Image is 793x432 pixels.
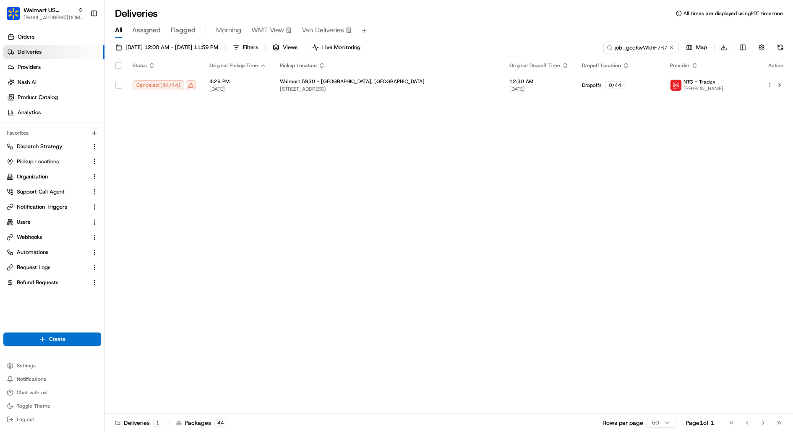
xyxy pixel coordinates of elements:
[605,81,625,89] div: 0 / 44
[775,42,786,53] button: Refresh
[3,373,101,385] button: Notifications
[302,25,344,35] span: Van Deliveries
[17,203,67,211] span: Notification Triggers
[3,230,101,244] button: Webhooks
[17,143,63,150] span: Dispatch Strategy
[17,362,36,369] span: Settings
[115,419,162,427] div: Deliveries
[17,264,50,271] span: Request Logs
[17,279,58,286] span: Refund Requests
[209,78,266,85] span: 4:29 PM
[3,261,101,274] button: Request Logs
[3,246,101,259] button: Automations
[283,44,297,51] span: Views
[18,63,41,71] span: Providers
[3,276,101,289] button: Refund Requests
[115,25,122,35] span: All
[322,44,360,51] span: Live Monitoring
[280,86,496,92] span: [STREET_ADDRESS]
[18,109,41,116] span: Analytics
[696,44,707,51] span: Map
[125,44,218,51] span: [DATE] 12:00 AM - [DATE] 11:59 PM
[683,85,723,92] span: [PERSON_NAME]
[3,170,101,183] button: Organization
[18,79,37,86] span: Nash AI
[176,419,227,427] div: Packages
[17,188,65,196] span: Support Call Agent
[7,158,88,165] a: Pickup Locations
[17,249,48,256] span: Automations
[280,78,425,85] span: Walmart 5930 - [GEOGRAPHIC_DATA], [GEOGRAPHIC_DATA]
[603,419,643,427] p: Rows per page
[3,387,101,398] button: Chat with us!
[582,82,602,89] span: Dropoffs
[214,419,227,427] div: 44
[3,360,101,372] button: Settings
[7,233,88,241] a: Webhooks
[17,218,30,226] span: Users
[171,25,196,35] span: Flagged
[17,173,48,181] span: Organization
[23,14,83,21] button: [EMAIL_ADDRESS][DOMAIN_NAME]
[132,25,161,35] span: Assigned
[3,400,101,412] button: Toggle Theme
[7,203,88,211] a: Notification Triggers
[17,416,34,423] span: Log out
[7,264,88,271] a: Request Logs
[3,185,101,199] button: Support Call Agent
[269,42,301,53] button: Views
[308,42,364,53] button: Live Monitoring
[582,62,621,69] span: Dropoff Location
[3,30,104,44] a: Orders
[17,158,59,165] span: Pickup Locations
[229,42,262,53] button: Filters
[17,376,46,382] span: Notifications
[133,62,147,69] span: Status
[243,44,258,51] span: Filters
[7,188,88,196] a: Support Call Agent
[682,42,711,53] button: Map
[3,3,87,24] button: Walmart US StoresWalmart US Stores[EMAIL_ADDRESS][DOMAIN_NAME]
[18,94,58,101] span: Product Catalog
[216,25,241,35] span: Morning
[7,7,20,20] img: Walmart US Stores
[7,173,88,181] a: Organization
[670,62,690,69] span: Provider
[280,62,317,69] span: Pickup Location
[509,78,569,85] span: 12:30 AM
[209,86,266,92] span: [DATE]
[18,33,34,41] span: Orders
[683,79,715,85] span: NTG - Tradex
[767,62,785,69] div: Action
[251,25,284,35] span: WMT View
[7,143,88,150] a: Dispatch Strategy
[603,42,679,53] input: Type to search
[3,91,104,104] a: Product Catalog
[670,80,681,91] img: images
[112,42,222,53] button: [DATE] 12:00 AM - [DATE] 11:59 PM
[3,126,101,140] div: Favorites
[3,200,101,214] button: Notification Triggers
[49,335,65,343] span: Create
[686,419,714,427] div: Page 1 of 1
[23,6,74,14] button: Walmart US Stores
[18,48,42,56] span: Deliveries
[3,76,104,89] a: Nash AI
[153,419,162,427] div: 1
[509,62,560,69] span: Original Dropoff Time
[3,60,104,74] a: Providers
[3,106,104,119] a: Analytics
[3,215,101,229] button: Users
[509,86,569,92] span: [DATE]
[3,45,104,59] a: Deliveries
[7,218,88,226] a: Users
[3,414,101,425] button: Log out
[17,389,47,396] span: Chat with us!
[3,140,101,153] button: Dispatch Strategy
[3,155,101,168] button: Pickup Locations
[3,333,101,346] button: Create
[7,279,88,286] a: Refund Requests
[17,403,50,409] span: Toggle Theme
